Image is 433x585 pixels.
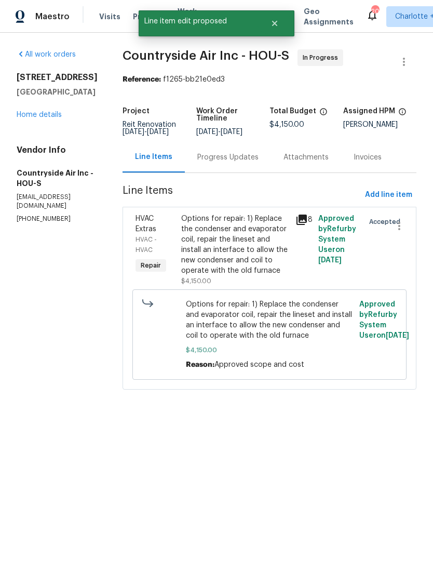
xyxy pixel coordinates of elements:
[186,361,214,368] span: Reason:
[133,11,165,22] span: Projects
[186,299,354,341] span: Options for repair: 1) Replace the condenser and evaporator coil, repair the lineset and install ...
[17,145,98,155] h4: Vendor Info
[123,128,169,136] span: -
[17,193,98,210] p: [EMAIL_ADDRESS][DOMAIN_NAME]
[123,74,416,85] div: f1265-bb21e0ed3
[214,361,304,368] span: Approved scope and cost
[303,52,342,63] span: In Progress
[123,108,150,115] h5: Project
[123,121,176,136] span: Reit Renovation
[196,128,218,136] span: [DATE]
[35,11,70,22] span: Maestro
[136,215,156,233] span: HVAC Extras
[371,6,378,17] div: 209
[123,128,144,136] span: [DATE]
[318,215,356,264] span: Approved by Refurby System User on
[17,111,62,118] a: Home details
[295,214,312,226] div: 8
[283,152,329,163] div: Attachments
[386,332,409,339] span: [DATE]
[147,128,169,136] span: [DATE]
[17,72,98,83] h2: [STREET_ADDRESS]
[137,260,165,271] span: Repair
[354,152,382,163] div: Invoices
[196,128,242,136] span: -
[398,108,407,121] span: The hpm assigned to this work order.
[186,345,354,355] span: $4,150.00
[365,189,412,202] span: Add line item
[17,51,76,58] a: All work orders
[17,215,98,223] p: [PHONE_NUMBER]
[181,214,289,276] div: Options for repair: 1) Replace the condenser and evaporator coil, repair the lineset and install ...
[269,121,304,128] span: $4,150.00
[135,152,172,162] div: Line Items
[196,108,270,122] h5: Work Order Timeline
[197,152,259,163] div: Progress Updates
[123,76,161,83] b: Reference:
[123,49,289,62] span: Countryside Air Inc - HOU-S
[123,185,361,205] span: Line Items
[139,10,258,32] span: Line item edit proposed
[136,236,157,253] span: HVAC - HVAC
[361,185,416,205] button: Add line item
[178,6,204,27] span: Work Orders
[258,13,292,34] button: Close
[269,108,316,115] h5: Total Budget
[99,11,120,22] span: Visits
[319,108,328,121] span: The total cost of line items that have been proposed by Opendoor. This sum includes line items th...
[221,128,242,136] span: [DATE]
[359,301,409,339] span: Approved by Refurby System User on
[343,108,395,115] h5: Assigned HPM
[181,278,211,284] span: $4,150.00
[304,6,354,27] span: Geo Assignments
[17,87,98,97] h5: [GEOGRAPHIC_DATA]
[17,168,98,189] h5: Countryside Air Inc - HOU-S
[318,257,342,264] span: [DATE]
[369,217,404,227] span: Accepted
[343,121,417,128] div: [PERSON_NAME]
